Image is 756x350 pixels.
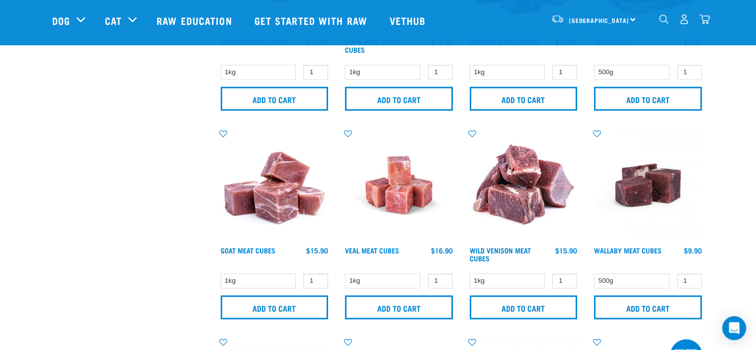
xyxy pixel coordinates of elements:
[659,14,669,24] img: home-icon-1@2x.png
[431,246,453,254] div: $16.90
[594,295,702,319] input: Add to cart
[380,0,438,40] a: Vethub
[306,246,328,254] div: $15.90
[345,87,453,111] input: Add to cart
[245,0,380,40] a: Get started with Raw
[342,128,455,241] img: Veal Meat Cubes8454
[677,273,702,289] input: 1
[569,18,629,22] span: [GEOGRAPHIC_DATA]
[677,65,702,80] input: 1
[551,14,564,23] img: van-moving.png
[221,248,275,252] a: Goat Meat Cubes
[684,246,702,254] div: $9.90
[52,13,70,28] a: Dog
[591,128,704,241] img: Wallaby Meat Cubes
[218,128,331,241] img: 1184 Wild Goat Meat Cubes Boneless 01
[345,295,453,319] input: Add to cart
[303,65,328,80] input: 1
[467,128,580,241] img: 1181 Wild Venison Meat Cubes Boneless 01
[722,316,746,340] div: Open Intercom Messenger
[594,248,662,252] a: Wallaby Meat Cubes
[303,273,328,289] input: 1
[699,14,710,24] img: home-icon@2x.png
[470,295,578,319] input: Add to cart
[594,87,702,111] input: Add to cart
[552,273,577,289] input: 1
[345,40,401,51] a: Lamb Meat Mince Cubes
[428,65,453,80] input: 1
[555,246,577,254] div: $15.90
[679,14,689,24] img: user.png
[552,65,577,80] input: 1
[345,248,399,252] a: Veal Meat Cubes
[221,295,329,319] input: Add to cart
[470,87,578,111] input: Add to cart
[428,273,453,289] input: 1
[221,87,329,111] input: Add to cart
[147,0,244,40] a: Raw Education
[470,248,531,260] a: Wild Venison Meat Cubes
[105,13,122,28] a: Cat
